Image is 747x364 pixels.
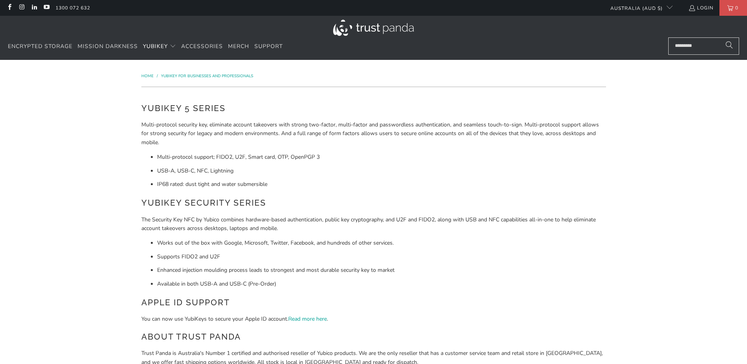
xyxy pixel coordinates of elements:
a: Trust Panda Australia on LinkedIn [31,5,37,11]
h2: YubiKey Security Series [141,197,606,209]
a: 1300 072 632 [56,4,90,12]
li: Available in both USB-A and USB-C (Pre-Order) [157,280,606,288]
a: Merch [228,37,249,56]
h2: YubiKey 5 Series [141,102,606,115]
p: Multi-protocol security key, eliminate account takeovers with strong two-factor, multi-factor and... [141,121,606,147]
li: Supports FIDO2 and U2F [157,253,606,261]
span: Merch [228,43,249,50]
summary: YubiKey [143,37,176,56]
span: Support [254,43,283,50]
a: Encrypted Storage [8,37,72,56]
span: Encrypted Storage [8,43,72,50]
a: Support [254,37,283,56]
nav: Translation missing: en.navigation.header.main_nav [8,37,283,56]
span: YubiKey [143,43,168,50]
a: Login [688,4,714,12]
a: Trust Panda Australia on YouTube [43,5,50,11]
li: Enhanced injection moulding process leads to strongest and most durable security key to market [157,266,606,275]
span: / [157,73,158,79]
h2: About Trust Panda [141,331,606,343]
p: The Security Key NFC by Yubico combines hardware-based authentication, public key cryptography, a... [141,215,606,233]
li: USB-A, USB-C, NFC, Lightning [157,167,606,175]
a: Trust Panda Australia on Facebook [6,5,13,11]
a: Accessories [181,37,223,56]
a: YubiKey for Businesses and Professionals [161,73,253,79]
a: Mission Darkness [78,37,138,56]
span: Mission Darkness [78,43,138,50]
a: Read more here [288,315,327,323]
span: Home [141,73,154,79]
button: Search [719,37,739,55]
li: Works out of the box with Google, Microsoft, Twitter, Facebook, and hundreds of other services. [157,239,606,247]
span: Accessories [181,43,223,50]
a: Home [141,73,155,79]
input: Search... [668,37,739,55]
img: Trust Panda Australia [333,20,414,36]
li: IP68 rated: dust tight and water submersible [157,180,606,189]
p: You can now use YubiKeys to secure your Apple ID account. . [141,315,606,323]
li: Multi-protocol support; FIDO2, U2F, Smart card, OTP, OpenPGP 3 [157,153,606,162]
h2: Apple ID Support [141,296,606,309]
a: Trust Panda Australia on Instagram [18,5,25,11]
